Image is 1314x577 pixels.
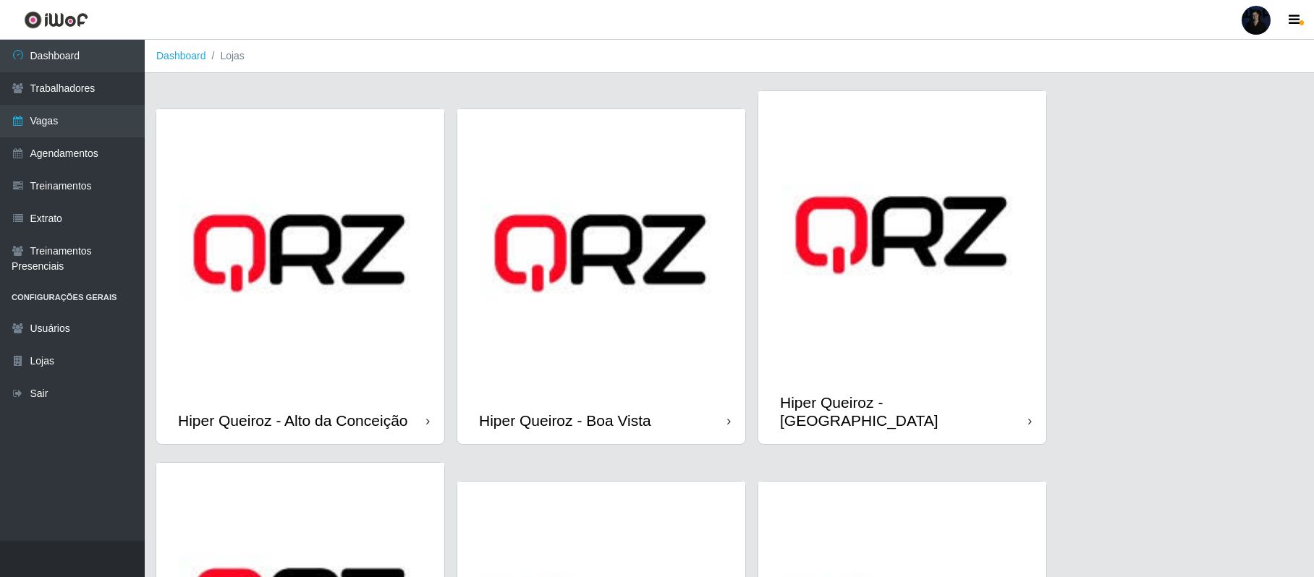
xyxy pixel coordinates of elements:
a: Hiper Queiroz - Boa Vista [457,109,745,444]
img: cardImg [457,109,745,397]
img: cardImg [156,109,444,397]
img: CoreUI Logo [24,11,88,29]
div: Hiper Queiroz - Boa Vista [479,411,651,429]
a: Hiper Queiroz - [GEOGRAPHIC_DATA] [758,91,1046,444]
li: Lojas [206,48,245,64]
div: Hiper Queiroz - Alto da Conceição [178,411,408,429]
a: Dashboard [156,50,206,61]
nav: breadcrumb [145,40,1314,73]
a: Hiper Queiroz - Alto da Conceição [156,109,444,444]
img: cardImg [758,91,1046,379]
div: Hiper Queiroz - [GEOGRAPHIC_DATA] [780,393,1028,429]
